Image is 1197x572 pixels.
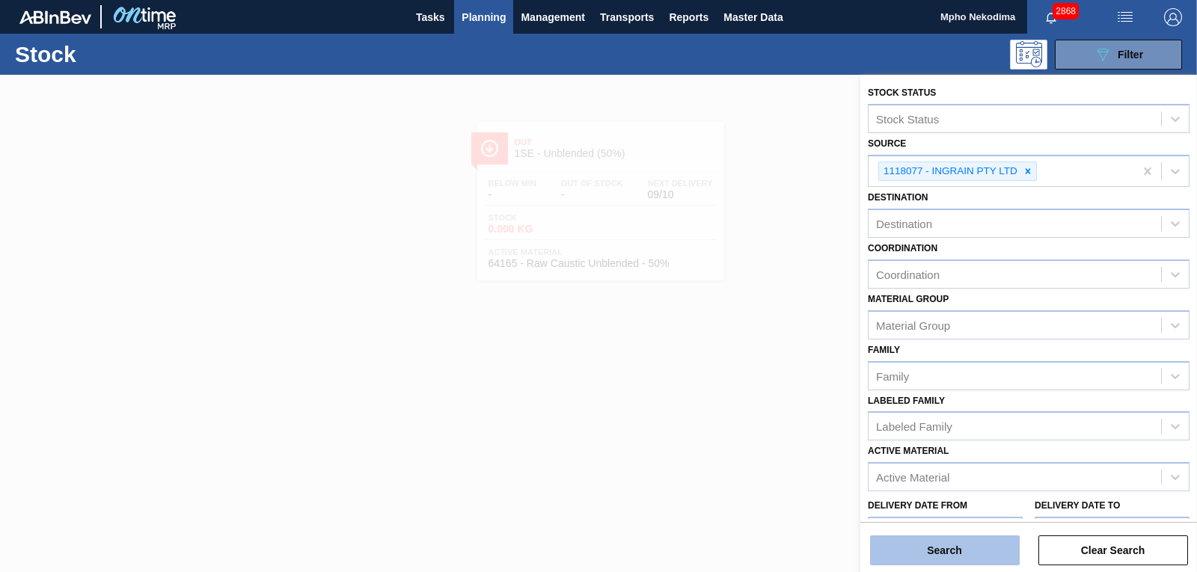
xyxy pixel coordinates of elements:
[876,369,909,382] div: Family
[868,87,936,98] label: Stock Status
[868,138,906,149] label: Source
[1118,49,1143,61] span: Filter
[15,46,232,63] h1: Stock
[19,10,91,24] img: TNhmsLtSVTkK8tSr43FrP2fwEKptu5GPRR3wAAAABJRU5ErkJggg==
[876,218,932,230] div: Destination
[868,345,900,355] label: Family
[1164,8,1182,26] img: Logout
[1116,8,1134,26] img: userActions
[521,8,585,26] span: Management
[876,112,939,125] div: Stock Status
[669,8,708,26] span: Reports
[600,8,654,26] span: Transports
[876,420,952,433] div: Labeled Family
[1010,40,1047,70] div: Programming: no user selected
[723,8,783,26] span: Master Data
[414,8,447,26] span: Tasks
[876,471,949,484] div: Active Material
[868,294,949,304] label: Material Group
[868,243,937,253] label: Coordination
[868,192,928,203] label: Destination
[868,517,1023,547] input: mm/dd/yyyy
[462,8,506,26] span: Planning
[868,396,945,406] label: Labeled Family
[879,162,1020,181] div: 1118077 - INGRAIN PTY LTD
[1035,517,1190,547] input: mm/dd/yyyy
[868,500,967,511] label: Delivery Date from
[1055,40,1182,70] button: Filter
[868,446,949,456] label: Active Material
[1027,7,1075,28] button: Notifications
[876,319,950,331] div: Material Group
[876,268,940,281] div: Coordination
[1035,500,1120,511] label: Delivery Date to
[1053,3,1079,19] span: 2868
